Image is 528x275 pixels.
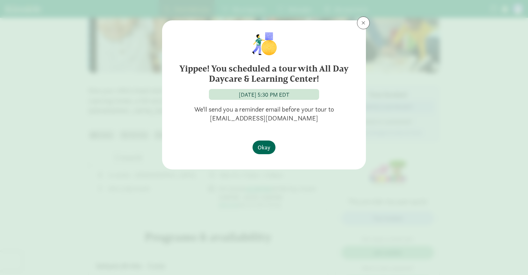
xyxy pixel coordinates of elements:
img: illustration-child1.png [248,31,280,56]
h6: Yippee! You scheduled a tour with All Day Daycare & Learning Center! [175,64,353,84]
button: Okay [253,141,275,154]
p: We'll send you a reminder email before your tour to [EMAIL_ADDRESS][DOMAIN_NAME] [172,105,356,123]
div: [DATE] 5:30 PM EDT [239,90,289,99]
span: Okay [258,143,270,152]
